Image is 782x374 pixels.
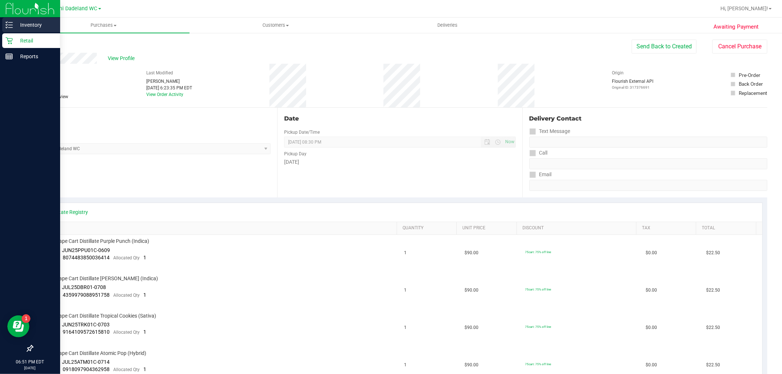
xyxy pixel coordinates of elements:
[108,55,137,62] span: View Profile
[404,362,407,369] span: 1
[632,40,697,53] button: Send Back to Created
[529,148,548,158] label: Call
[706,362,720,369] span: $22.50
[144,329,147,335] span: 1
[522,225,634,231] a: Discount
[361,18,533,33] a: Deliveries
[22,314,30,323] iframe: Resource center unread badge
[63,292,110,298] span: 4359979088951758
[284,114,515,123] div: Date
[146,78,192,85] div: [PERSON_NAME]
[465,287,478,294] span: $90.00
[404,249,407,256] span: 1
[525,362,551,366] span: 75cart: 75% off line
[62,247,110,253] span: JUN25PPU01C-0609
[739,80,763,88] div: Back Order
[18,22,190,29] span: Purchases
[114,367,140,372] span: Allocated Qty
[646,324,657,331] span: $0.00
[114,330,140,335] span: Allocated Qty
[13,52,57,61] p: Reports
[529,137,767,148] input: Format: (999) 999-9999
[114,293,140,298] span: Allocated Qty
[42,275,158,282] span: FT 1g Vape Cart Distillate [PERSON_NAME] (Indica)
[646,249,657,256] span: $0.00
[44,208,88,216] a: View State Registry
[146,92,183,97] a: View Order Activity
[646,362,657,369] span: $0.00
[465,249,478,256] span: $90.00
[49,5,98,12] span: Miami Dadeland WC
[63,329,110,335] span: 9164109572615810
[62,359,110,365] span: JUL25ATM01C-0714
[62,284,106,290] span: JUL25DBR01-0708
[465,362,478,369] span: $90.00
[525,325,551,329] span: 75cart: 75% off line
[525,250,551,254] span: 75cart: 75% off line
[43,225,394,231] a: SKU
[114,255,140,260] span: Allocated Qty
[642,225,693,231] a: Tax
[42,350,147,357] span: FT 1g Vape Cart Distillate Atomic Pop (Hybrid)
[529,114,767,123] div: Delivery Contact
[612,70,624,76] label: Origin
[525,288,551,291] span: 75cart: 75% off line
[18,18,190,33] a: Purchases
[144,255,147,260] span: 1
[5,21,13,29] inline-svg: Inventory
[529,158,767,169] input: Format: (999) 999-9999
[190,18,361,33] a: Customers
[404,287,407,294] span: 1
[706,287,720,294] span: $22.50
[706,324,720,331] span: $22.50
[739,71,760,79] div: Pre-Order
[646,287,657,294] span: $0.00
[403,225,454,231] a: Quantity
[63,255,110,260] span: 8074483850036414
[612,78,653,90] div: Flourish External API
[13,36,57,45] p: Retail
[404,324,407,331] span: 1
[5,37,13,44] inline-svg: Retail
[720,5,768,11] span: Hi, [PERSON_NAME]!
[5,53,13,60] inline-svg: Reports
[284,158,515,166] div: [DATE]
[713,23,759,31] span: Awaiting Payment
[284,151,306,157] label: Pickup Day
[3,359,57,365] p: 06:51 PM EDT
[3,365,57,371] p: [DATE]
[612,85,653,90] p: Original ID: 317376691
[190,22,361,29] span: Customers
[465,324,478,331] span: $90.00
[702,225,753,231] a: Total
[63,366,110,372] span: 0918097904362958
[284,129,320,136] label: Pickup Date/Time
[42,238,150,245] span: FT 1g Vape Cart Distillate Purple Punch (Indica)
[712,40,767,53] button: Cancel Purchase
[146,85,192,91] div: [DATE] 6:23:35 PM EDT
[146,70,173,76] label: Last Modified
[13,21,57,29] p: Inventory
[32,114,271,123] div: Location
[62,322,110,327] span: JUN25TRK01C-0703
[463,225,514,231] a: Unit Price
[529,126,570,137] label: Text Message
[144,292,147,298] span: 1
[7,315,29,337] iframe: Resource center
[144,366,147,372] span: 1
[739,89,767,97] div: Replacement
[42,312,157,319] span: FT 1g Vape Cart Distillate Tropical Cookies (Sativa)
[706,249,720,256] span: $22.50
[427,22,467,29] span: Deliveries
[529,169,552,180] label: Email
